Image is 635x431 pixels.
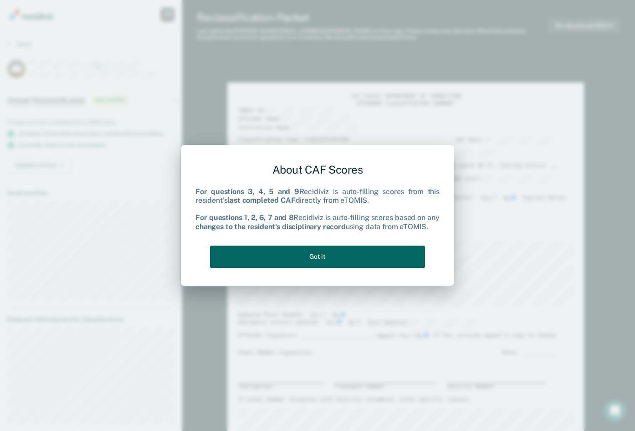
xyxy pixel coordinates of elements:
div: Recidiviz is auto-filling scores from this resident's directly from eTOMIS. Recidiviz is auto-fil... [195,187,440,231]
b: For questions 1, 2, 6, 7 and 8 [195,214,293,222]
div: About CAF Scores [195,156,440,184]
b: For questions 3, 4, 5 and 9 [195,187,299,196]
b: changes to the resident's disciplinary record [195,222,346,231]
b: last completed CAF [227,196,295,205]
button: Got it [210,246,425,268]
